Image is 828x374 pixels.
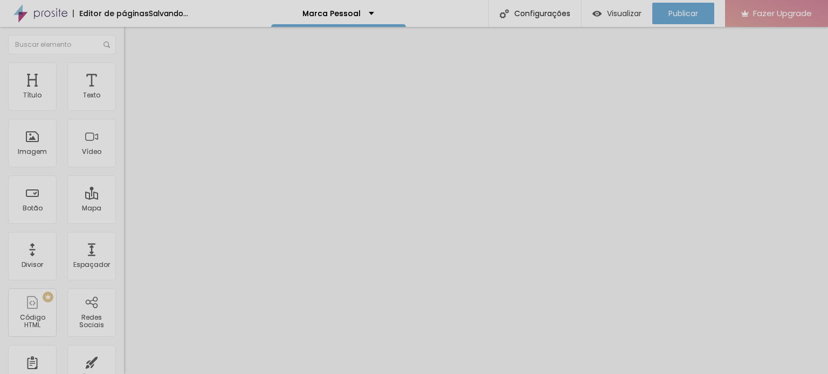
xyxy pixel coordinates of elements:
[23,204,43,212] div: Botão
[22,261,43,269] div: Divisor
[8,35,116,54] input: Buscar elemento
[11,314,53,329] div: Código HTML
[592,9,602,18] img: view-1.svg
[82,148,101,156] div: Vídeo
[82,204,101,212] div: Mapa
[23,91,42,99] div: Título
[500,9,509,18] img: Icone
[73,261,110,269] div: Espaçador
[607,9,641,18] span: Visualizar
[83,91,100,99] div: Texto
[302,10,361,17] p: Marca Pessoal
[70,314,113,329] div: Redes Sociais
[103,41,110,48] img: Icone
[668,9,698,18] span: Publicar
[18,148,47,156] div: Imagem
[753,9,812,18] span: Fazer Upgrade
[652,3,714,24] button: Publicar
[582,3,652,24] button: Visualizar
[149,10,188,17] div: Salvando...
[73,10,149,17] div: Editor de páginas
